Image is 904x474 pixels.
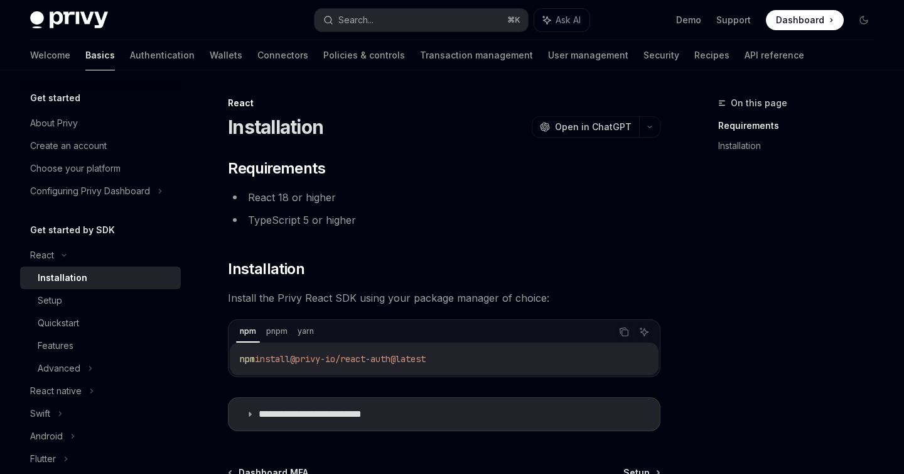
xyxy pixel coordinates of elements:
[716,14,751,26] a: Support
[338,13,374,28] div: Search...
[38,316,79,331] div: Quickstart
[38,293,62,308] div: Setup
[228,97,660,109] div: React
[255,353,290,365] span: install
[210,40,242,70] a: Wallets
[20,112,181,135] a: About Privy
[30,91,80,106] h5: Get started
[290,353,426,365] span: @privy-io/react-auth@latest
[20,135,181,157] a: Create an account
[30,161,121,176] div: Choose your platform
[643,40,679,70] a: Security
[636,324,652,340] button: Ask AI
[240,353,255,365] span: npm
[30,406,50,421] div: Swift
[85,40,115,70] a: Basics
[38,270,87,285] div: Installation
[20,289,181,312] a: Setup
[30,223,115,238] h5: Get started by SDK
[30,11,108,29] img: dark logo
[228,116,323,138] h1: Installation
[228,289,660,307] span: Install the Privy React SDK using your package manager of choice:
[420,40,533,70] a: Transaction management
[548,40,628,70] a: User management
[20,157,181,180] a: Choose your platform
[30,138,107,153] div: Create an account
[20,312,181,334] a: Quickstart
[532,116,639,138] button: Open in ChatGPT
[323,40,405,70] a: Policies & controls
[766,10,844,30] a: Dashboard
[20,267,181,289] a: Installation
[228,211,660,229] li: TypeScript 5 or higher
[315,9,527,31] button: Search...⌘K
[20,334,181,357] a: Features
[30,429,63,444] div: Android
[555,121,632,133] span: Open in ChatGPT
[694,40,729,70] a: Recipes
[228,259,304,279] span: Installation
[294,324,318,339] div: yarn
[38,361,80,376] div: Advanced
[718,136,884,156] a: Installation
[556,14,581,26] span: Ask AI
[507,15,520,25] span: ⌘ K
[30,248,54,263] div: React
[745,40,804,70] a: API reference
[854,10,874,30] button: Toggle dark mode
[731,96,787,111] span: On this page
[534,9,589,31] button: Ask AI
[30,451,56,466] div: Flutter
[228,158,325,179] span: Requirements
[616,324,632,340] button: Copy the contents from the code block
[236,324,260,339] div: npm
[130,40,195,70] a: Authentication
[718,116,884,136] a: Requirements
[262,324,291,339] div: pnpm
[228,189,660,206] li: React 18 or higher
[776,14,824,26] span: Dashboard
[257,40,308,70] a: Connectors
[38,338,73,353] div: Features
[30,184,150,199] div: Configuring Privy Dashboard
[30,116,78,131] div: About Privy
[30,383,82,399] div: React native
[30,40,70,70] a: Welcome
[676,14,701,26] a: Demo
